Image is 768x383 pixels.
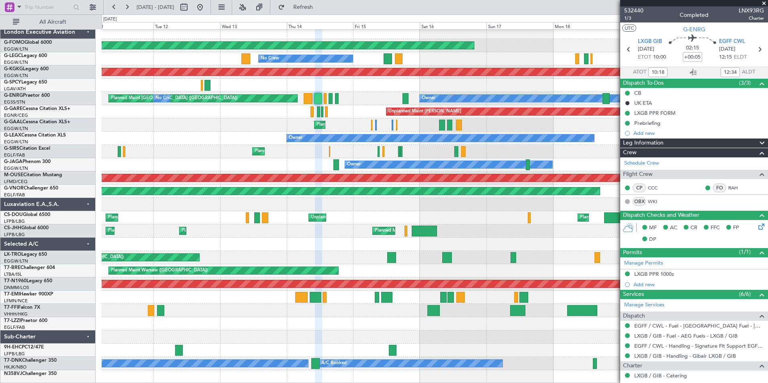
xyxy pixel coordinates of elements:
span: MF [649,224,657,232]
span: LNX93RG [739,6,764,15]
span: G-ENRG [683,25,705,34]
a: LXGB / GIB - Catering [634,372,687,379]
a: G-ENRGPraetor 600 [4,93,50,98]
a: LX-TROLegacy 650 [4,252,47,257]
a: G-KGKGLegacy 600 [4,67,49,71]
a: 9H-EHCPC12/47E [4,345,44,350]
span: T7-LZZI [4,318,20,323]
a: M-OUSECitation Mustang [4,173,62,177]
div: Prebriefing [634,120,660,126]
span: FFC [711,224,720,232]
span: 532440 [624,6,643,15]
span: ETOT [638,53,651,61]
a: EGSS/STN [4,99,25,105]
div: Planned Maint [317,119,346,131]
span: 10:00 [653,53,666,61]
a: WKI [648,198,666,205]
input: --:-- [721,67,740,77]
span: G-FOMO [4,40,25,45]
a: HKJK/NBO [4,364,27,370]
a: LFMN/NCE [4,298,28,304]
div: LXGB PPR 1000z [634,271,674,277]
a: CCC [648,184,666,191]
span: (6/6) [739,290,751,298]
span: Leg Information [623,139,664,148]
a: G-SPCYLegacy 650 [4,80,47,85]
span: G-GARE [4,106,22,111]
span: Charter [623,361,642,371]
span: Dispatch [623,312,645,321]
span: G-GAAL [4,120,22,124]
a: T7-LZZIPraetor 600 [4,318,47,323]
a: T7-DNKChallenger 350 [4,358,57,363]
a: CS-JHHGlobal 6000 [4,226,49,230]
a: EGGW/LTN [4,258,28,264]
div: LXGB PPR FORM [634,110,676,116]
span: G-LEAX [4,133,21,138]
div: Tue 19 [620,22,686,29]
a: VHHH/HKG [4,311,28,317]
span: ELDT [734,53,747,61]
span: Services [623,290,644,299]
a: G-VNORChallenger 650 [4,186,58,191]
a: G-SIRSCitation Excel [4,146,50,151]
div: Unplanned Maint [GEOGRAPHIC_DATA] ([GEOGRAPHIC_DATA]) [311,212,443,224]
a: EGFF / CWL - Fuel - [GEOGRAPHIC_DATA] Fuel - [GEOGRAPHIC_DATA] / CWL [634,322,764,329]
a: EGGW/LTN [4,139,28,145]
input: Trip Number [25,1,71,13]
span: (3/3) [739,79,751,87]
a: CS-DOUGlobal 6500 [4,212,50,217]
span: Dispatch To-Dos [623,79,664,88]
a: T7-EMIHawker 900XP [4,292,53,297]
a: DNMM/LOS [4,285,29,291]
span: [DATE] [719,45,735,53]
a: EGLF/FAB [4,192,25,198]
div: Planned Maint Warsaw ([GEOGRAPHIC_DATA]) [111,265,208,277]
span: All Aircraft [21,19,85,25]
span: G-SPCY [4,80,21,85]
div: Completed [680,11,709,19]
span: T7-EMI [4,292,20,297]
a: EGFF / CWL - Handling - Signature Flt Support EGFF / CWL [634,342,764,349]
div: Planned Maint [GEOGRAPHIC_DATA] ([GEOGRAPHIC_DATA]) [580,212,707,224]
div: FO [713,183,726,192]
span: T7-N1960 [4,279,27,283]
div: Owner [289,132,302,144]
a: T7-FFIFalcon 7X [4,305,40,310]
a: G-FOMOGlobal 6000 [4,40,52,45]
a: Manage Services [624,301,664,309]
div: Owner [422,92,435,104]
div: Mon 11 [87,22,153,29]
div: Add new [633,281,764,288]
a: LFPB/LBG [4,232,25,238]
span: Crew [623,148,637,157]
button: Refresh [274,1,323,14]
a: T7-N1960Legacy 650 [4,279,52,283]
span: Flight Crew [623,170,653,179]
button: UTC [622,24,636,32]
div: Planned Maint [GEOGRAPHIC_DATA] ([GEOGRAPHIC_DATA]) [108,225,235,237]
div: Owner [347,159,361,171]
span: LX-TRO [4,252,21,257]
span: LXGB GIB [638,38,662,46]
a: LFPB/LBG [4,218,25,224]
span: (1/1) [739,248,751,256]
a: LXGB / GIB - Fuel - AEG Fuels - LXGB / GIB [634,332,737,339]
div: Fri 15 [353,22,420,29]
span: T7-BRE [4,265,20,270]
div: Planned Maint [GEOGRAPHIC_DATA] ([GEOGRAPHIC_DATA]) [255,145,381,157]
div: Tue 12 [153,22,220,29]
span: [DATE] [638,45,654,53]
span: [DATE] - [DATE] [137,4,174,11]
a: LFMD/CEQ [4,179,27,185]
a: EGGW/LTN [4,126,28,132]
a: LXGB / GIB - Handling - Gibair LXGB / GIB [634,352,736,359]
span: G-LEGC [4,53,21,58]
span: 12:15 [719,53,732,61]
span: CR [690,224,697,232]
div: Mon 18 [553,22,620,29]
a: LGAV/ATH [4,86,26,92]
div: [DATE] [103,16,117,23]
span: G-ENRG [4,93,23,98]
span: T7-DNK [4,358,22,363]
